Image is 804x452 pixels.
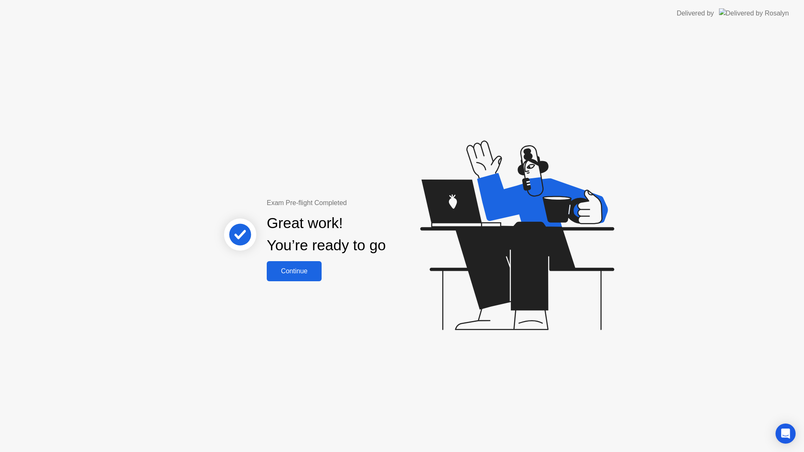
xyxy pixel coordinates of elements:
div: Delivered by [677,8,714,18]
div: Open Intercom Messenger [776,424,796,444]
img: Delivered by Rosalyn [719,8,789,18]
button: Continue [267,261,322,281]
div: Exam Pre-flight Completed [267,198,440,208]
div: Continue [269,267,319,275]
div: Great work! You’re ready to go [267,212,386,257]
